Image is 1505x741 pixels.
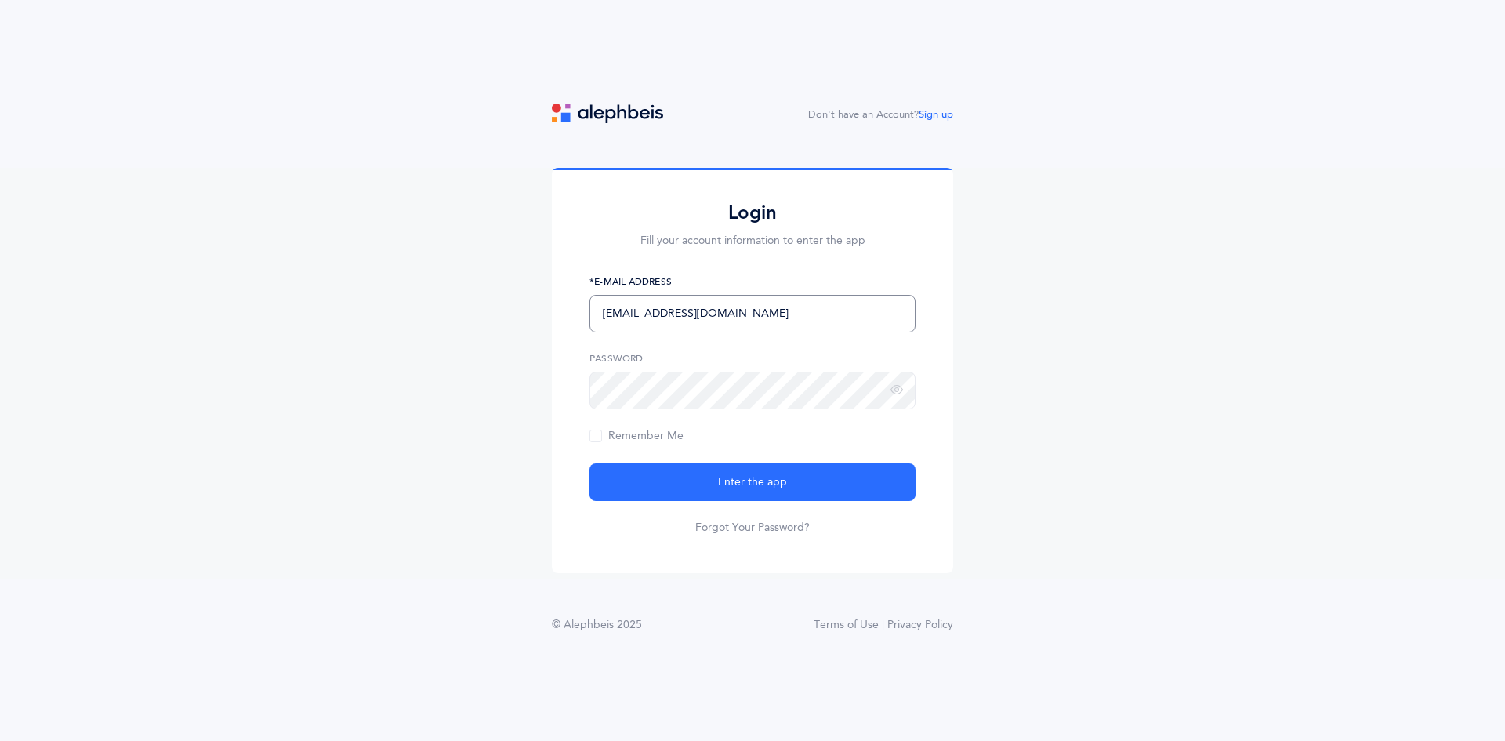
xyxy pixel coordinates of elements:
[808,107,953,123] div: Don't have an Account?
[552,104,663,123] img: logo.svg
[589,430,684,442] span: Remember Me
[589,351,916,365] label: Password
[919,109,953,120] a: Sign up
[552,617,642,634] div: © Alephbeis 2025
[589,201,916,225] h2: Login
[589,233,916,249] p: Fill your account information to enter the app
[695,520,810,536] a: Forgot Your Password?
[814,617,953,634] a: Terms of Use | Privacy Policy
[589,463,916,501] button: Enter the app
[589,274,916,289] label: *E-Mail Address
[718,474,787,491] span: Enter the app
